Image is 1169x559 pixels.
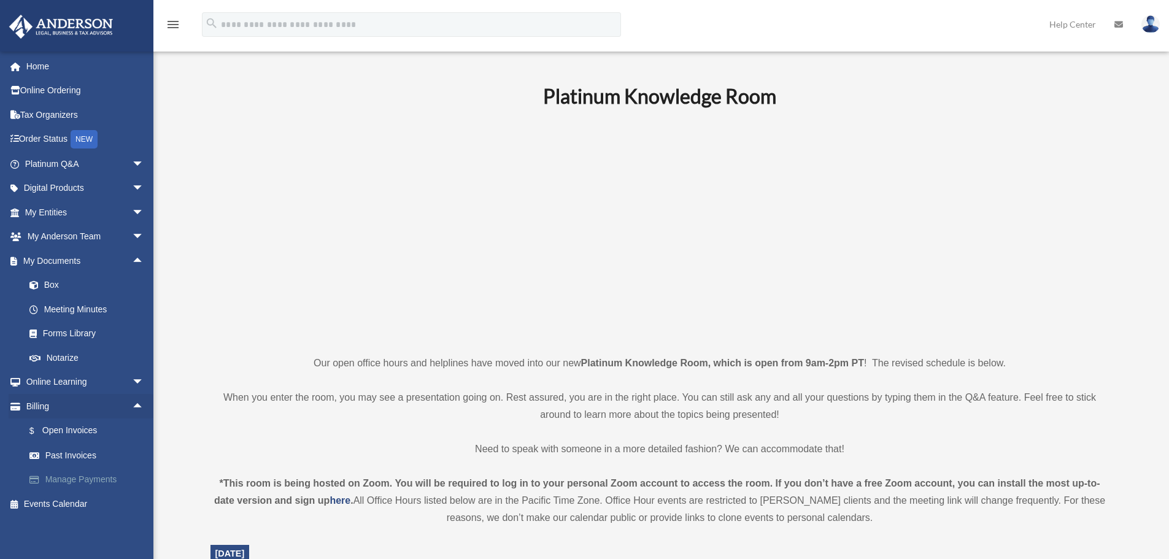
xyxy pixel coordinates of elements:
b: Platinum Knowledge Room [543,84,776,108]
a: My Entitiesarrow_drop_down [9,200,163,225]
img: Anderson Advisors Platinum Portal [6,15,117,39]
strong: Platinum Knowledge Room, which is open from 9am-2pm PT [581,358,864,368]
a: Order StatusNEW [9,127,163,152]
p: When you enter the room, you may see a presentation going on. Rest assured, you are in the right ... [210,389,1109,423]
a: Online Learningarrow_drop_down [9,370,163,395]
a: My Documentsarrow_drop_up [9,249,163,273]
iframe: 231110_Toby_KnowledgeRoom [476,125,844,332]
span: arrow_drop_down [132,200,156,225]
span: arrow_drop_up [132,249,156,274]
span: arrow_drop_down [132,225,156,250]
a: Online Ordering [9,79,163,103]
strong: *This room is being hosted on Zoom. You will be required to log in to your personal Zoom account ... [214,478,1100,506]
a: Past Invoices [17,443,163,468]
a: Billingarrow_drop_up [9,394,163,418]
span: arrow_drop_down [132,152,156,177]
p: Need to speak with someone in a more detailed fashion? We can accommodate that! [210,441,1109,458]
a: Forms Library [17,322,163,346]
div: NEW [71,130,98,148]
a: Notarize [17,345,163,370]
a: Box [17,273,163,298]
a: Events Calendar [9,492,163,516]
a: menu [166,21,180,32]
a: Meeting Minutes [17,297,163,322]
span: [DATE] [215,549,245,558]
span: arrow_drop_up [132,394,156,419]
a: here [330,495,350,506]
a: My Anderson Teamarrow_drop_down [9,225,163,249]
span: arrow_drop_down [132,370,156,395]
span: arrow_drop_down [132,176,156,201]
a: Home [9,54,163,79]
img: User Pic [1141,15,1160,33]
a: Manage Payments [17,468,163,492]
i: search [205,17,218,30]
a: Digital Productsarrow_drop_down [9,176,163,201]
strong: . [350,495,353,506]
a: Tax Organizers [9,102,163,127]
a: Platinum Q&Aarrow_drop_down [9,152,163,176]
span: $ [36,423,42,439]
a: $Open Invoices [17,418,163,444]
i: menu [166,17,180,32]
div: All Office Hours listed below are in the Pacific Time Zone. Office Hour events are restricted to ... [210,475,1109,526]
p: Our open office hours and helplines have moved into our new ! The revised schedule is below. [210,355,1109,372]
